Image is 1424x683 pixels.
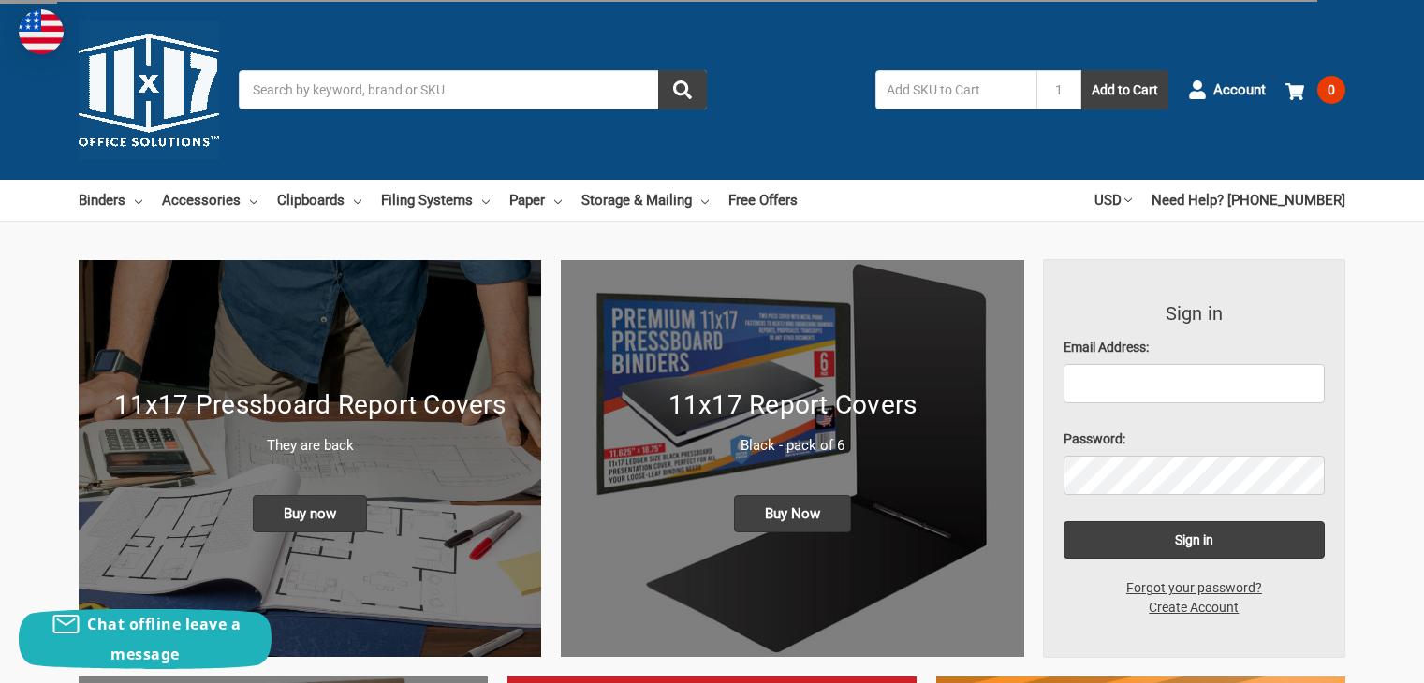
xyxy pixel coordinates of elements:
input: Add SKU to Cart [875,70,1036,109]
a: Create Account [1138,598,1249,618]
a: Clipboards [277,180,361,221]
a: Binders [79,180,142,221]
label: Password: [1064,429,1326,449]
a: Accessories [162,180,257,221]
img: duty and tax information for United States [19,9,64,54]
a: Forgot your password? [1116,578,1272,598]
h1: 11x17 Report Covers [580,385,1004,425]
a: New 11x17 Pressboard Binders 11x17 Pressboard Report Covers They are back Buy now [79,260,541,657]
a: Account [1188,65,1266,114]
label: Email Address: [1064,338,1326,357]
a: 0 [1285,65,1345,114]
img: 11x17.com [79,20,219,160]
a: USD [1094,180,1132,221]
span: Account [1213,80,1266,101]
span: Chat offline leave a message [87,614,241,664]
button: Chat offline leave a message [19,609,272,669]
button: Add to Cart [1081,70,1168,109]
span: Buy Now [734,495,851,532]
a: Storage & Mailing [581,180,709,221]
p: Black - pack of 6 [580,435,1004,457]
span: 0 [1317,76,1345,104]
a: Filing Systems [381,180,490,221]
input: Sign in [1064,521,1326,559]
a: 11x17 Report Covers 11x17 Report Covers Black - pack of 6 Buy Now [561,260,1023,657]
a: Free Offers [728,180,798,221]
h3: Sign in [1064,299,1326,327]
h1: 11x17 Pressboard Report Covers [98,385,521,425]
input: Search by keyword, brand or SKU [239,70,707,109]
img: New 11x17 Pressboard Binders [79,260,541,657]
a: Need Help? [PHONE_NUMBER] [1152,180,1345,221]
a: Paper [509,180,562,221]
p: They are back [98,435,521,457]
img: 11x17 Report Covers [561,260,1023,657]
span: Buy now [253,495,367,532]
